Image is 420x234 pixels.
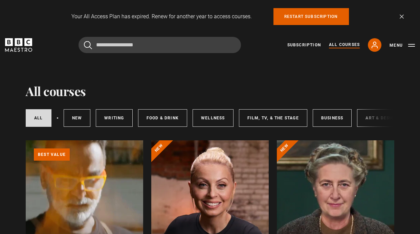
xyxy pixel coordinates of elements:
input: Search [79,37,241,53]
button: Toggle navigation [390,42,415,49]
a: All Courses [329,42,360,48]
a: Subscription [287,42,321,48]
p: Best value [34,148,70,161]
button: Submit the search query [84,41,92,49]
a: Restart subscription [273,8,349,25]
svg: BBC Maestro [5,38,32,52]
a: Business [313,109,352,127]
h1: All courses [26,84,86,98]
a: Writing [96,109,132,127]
a: Food & Drink [138,109,187,127]
a: New [64,109,91,127]
a: Wellness [193,109,234,127]
a: Film, TV, & The Stage [239,109,307,127]
a: All [26,109,51,127]
p: Your All Access Plan has expired. Renew for another year to access courses. [71,13,252,21]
